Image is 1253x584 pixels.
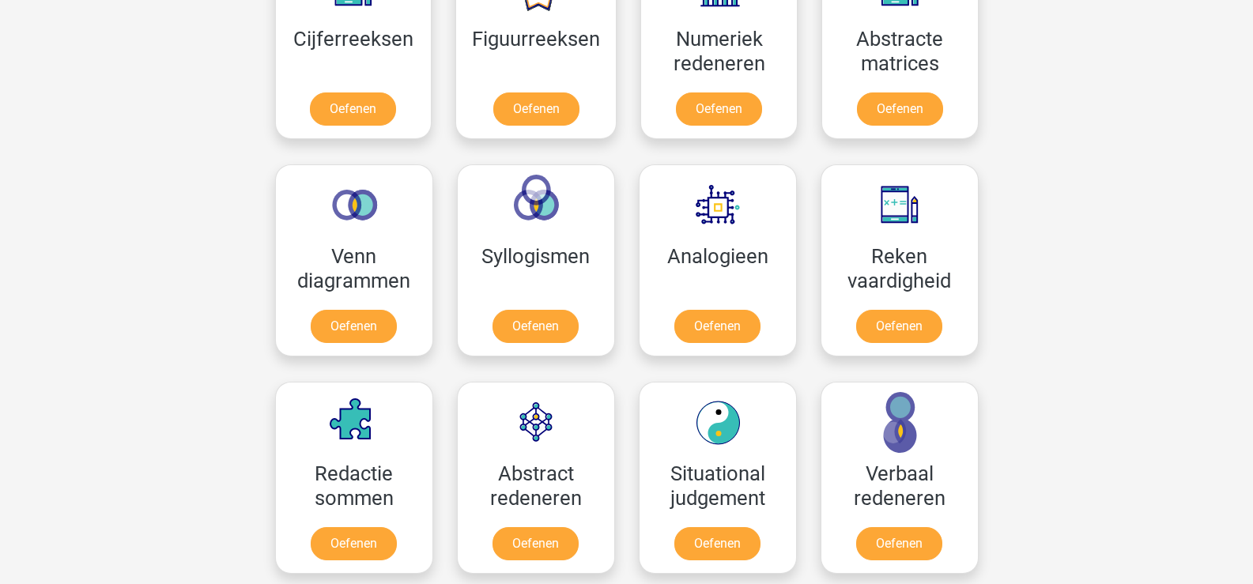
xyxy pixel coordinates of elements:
a: Oefenen [493,310,579,343]
a: Oefenen [856,310,942,343]
a: Oefenen [676,92,762,126]
a: Oefenen [310,92,396,126]
a: Oefenen [674,527,760,560]
a: Oefenen [674,310,760,343]
a: Oefenen [493,527,579,560]
a: Oefenen [857,92,943,126]
a: Oefenen [311,310,397,343]
a: Oefenen [493,92,579,126]
a: Oefenen [311,527,397,560]
a: Oefenen [856,527,942,560]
